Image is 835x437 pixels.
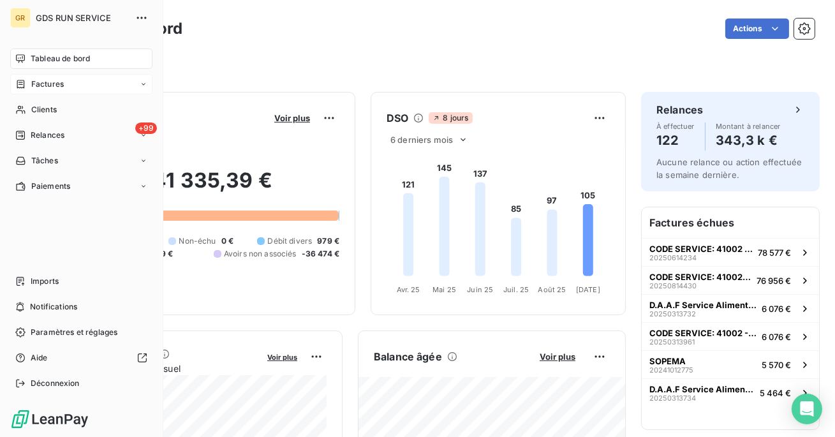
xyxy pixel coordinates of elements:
span: Imports [31,276,59,287]
span: +99 [135,122,157,134]
span: Chiffre d'affaires mensuel [72,362,258,375]
span: 20250814430 [649,282,697,290]
span: Notifications [30,301,77,313]
span: CODE SERVICE: 41002 - SPE [649,244,753,254]
tspan: Juin 25 [467,285,493,294]
button: D.A.A.F Service Alimentation202503137326 076 € [642,294,819,322]
button: CODE SERVICE: 41002 - SPE2025081443076 956 € [642,266,819,294]
button: Voir plus [270,112,314,124]
tspan: Juil. 25 [503,285,529,294]
span: -36 474 € [302,248,339,260]
h6: DSO [387,110,408,126]
span: Aucune relance ou action effectuée la semaine dernière. [656,157,802,180]
span: 20241012775 [649,366,693,374]
button: CODE SERVICE: 41002 - SPE2025061423478 577 € [642,238,819,266]
span: 20250313734 [649,394,696,402]
span: GDS RUN SERVICE [36,13,128,23]
span: 20250313961 [649,338,695,346]
span: 5 570 € [762,360,791,370]
span: Clients [31,104,57,115]
button: D.A.A.F Service Alimentation202503137345 464 € [642,378,819,406]
span: 76 956 € [757,276,791,286]
span: 20250614234 [649,254,697,262]
h4: 122 [656,130,695,151]
button: CODE SERVICE: 41002 - SPE202503139616 076 € [642,322,819,350]
span: 8 jours [429,112,472,124]
span: 6 derniers mois [390,135,453,145]
span: D.A.A.F Service Alimentation [649,300,757,310]
button: Voir plus [263,351,301,362]
span: 979 € [317,235,339,247]
span: Non-échu [179,235,216,247]
button: Voir plus [536,351,579,362]
span: Factures [31,78,64,90]
span: Avoirs non associés [224,248,297,260]
div: Open Intercom Messenger [792,394,822,424]
span: 20250313732 [649,310,696,318]
span: Tableau de bord [31,53,90,64]
span: CODE SERVICE: 41002 - SPE [649,328,757,338]
span: Voir plus [267,353,297,362]
span: Relances [31,130,64,141]
h6: Factures échues [642,207,819,238]
span: Tâches [31,155,58,167]
div: GR [10,8,31,28]
span: 0 € [221,235,233,247]
span: 6 076 € [762,332,791,342]
span: SOPEMA [649,356,686,366]
h6: Balance âgée [374,349,442,364]
span: Montant à relancer [716,122,781,130]
tspan: Avr. 25 [397,285,420,294]
span: 6 076 € [762,304,791,314]
h2: 341 335,39 € [72,168,339,206]
span: Voir plus [274,113,310,123]
img: Logo LeanPay [10,409,89,429]
button: Actions [725,19,789,39]
span: 78 577 € [758,248,791,258]
span: 5 464 € [760,388,791,398]
tspan: Août 25 [538,285,566,294]
span: CODE SERVICE: 41002 - SPE [649,272,751,282]
span: Déconnexion [31,378,80,389]
tspan: Mai 25 [432,285,456,294]
span: Voir plus [540,352,575,362]
span: Paiements [31,181,70,192]
span: À effectuer [656,122,695,130]
button: SOPEMA202410127755 570 € [642,350,819,378]
h4: 343,3 k € [716,130,781,151]
span: Paramètres et réglages [31,327,117,338]
span: Aide [31,352,48,364]
h6: Relances [656,102,703,117]
span: Débit divers [267,235,312,247]
span: D.A.A.F Service Alimentation [649,384,755,394]
a: Aide [10,348,152,368]
tspan: [DATE] [576,285,600,294]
